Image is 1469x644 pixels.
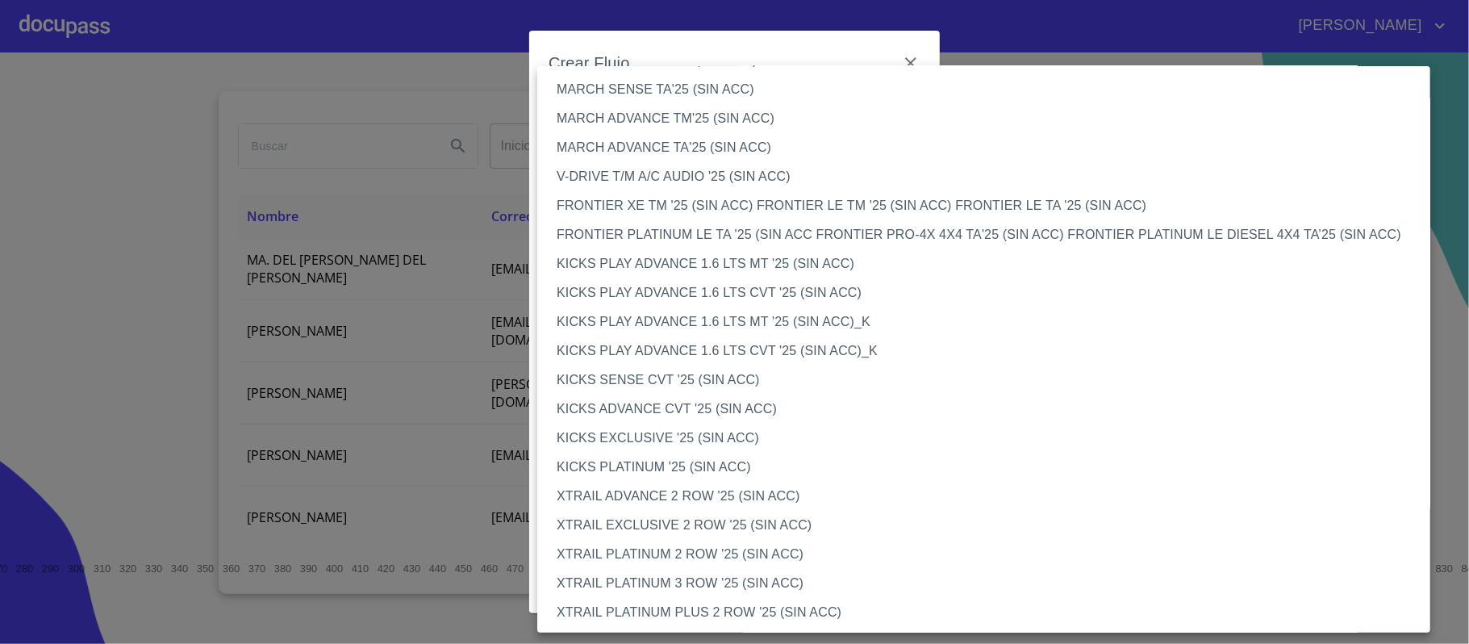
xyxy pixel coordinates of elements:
li: XTRAIL EXCLUSIVE 2 ROW '25 (SIN ACC) [537,511,1446,540]
li: KICKS PLAY ADVANCE 1.6 LTS CVT '25 (SIN ACC) [537,278,1446,307]
li: MARCH SENSE TA'25 (SIN ACC) [537,75,1446,104]
li: MARCH ADVANCE TA'25 (SIN ACC) [537,133,1446,162]
li: KICKS PLATINUM '25 (SIN ACC) [537,453,1446,482]
li: KICKS EXCLUSIVE '25 (SIN ACC) [537,424,1446,453]
li: MARCH ADVANCE TM'25 (SIN ACC) [537,104,1446,133]
li: KICKS PLAY ADVANCE 1.6 LTS MT '25 (SIN ACC) [537,249,1446,278]
li: V-DRIVE T/M A/C AUDIO '25 (SIN ACC) [537,162,1446,191]
li: XTRAIL PLATINUM 3 ROW '25 (SIN ACC) [537,569,1446,598]
li: KICKS PLAY ADVANCE 1.6 LTS MT '25 (SIN ACC)_K [537,307,1446,337]
li: XTRAIL ADVANCE 2 ROW '25 (SIN ACC) [537,482,1446,511]
li: XTRAIL PLATINUM PLUS 2 ROW '25 (SIN ACC) [537,598,1446,627]
li: KICKS ADVANCE CVT '25 (SIN ACC) [537,395,1446,424]
li: XTRAIL PLATINUM 2 ROW '25 (SIN ACC) [537,540,1446,569]
li: KICKS PLAY ADVANCE 1.6 LTS CVT '25 (SIN ACC)_K [537,337,1446,366]
li: FRONTIER PLATINUM LE TA '25 (SIN ACC FRONTIER PRO-4X 4X4 TA'25 (SIN ACC) FRONTIER PLATINUM LE DIE... [537,220,1446,249]
li: FRONTIER XE TM '25 (SIN ACC) FRONTIER LE TM '25 (SIN ACC) FRONTIER LE TA '25 (SIN ACC) [537,191,1446,220]
li: KICKS SENSE CVT '25 (SIN ACC) [537,366,1446,395]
